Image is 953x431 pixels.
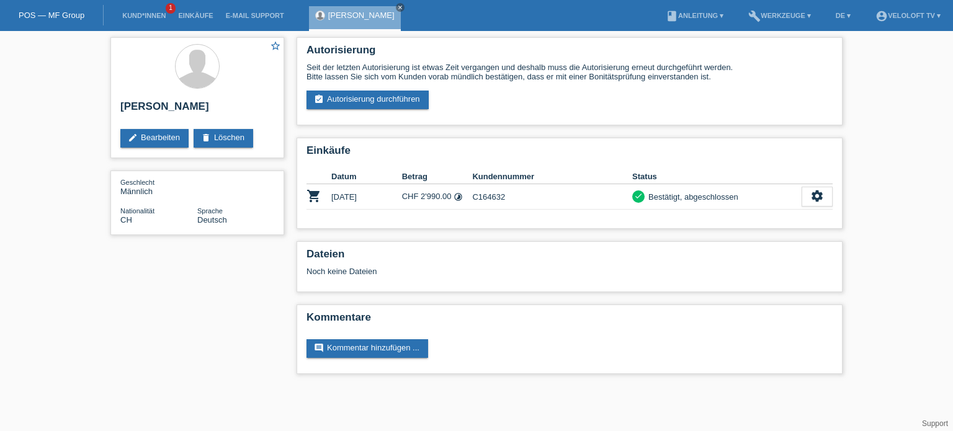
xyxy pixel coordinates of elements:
[201,133,211,143] i: delete
[328,11,395,20] a: [PERSON_NAME]
[634,192,643,200] i: check
[306,189,321,203] i: POSP00026314
[645,190,738,203] div: Bestätigt, abgeschlossen
[120,207,154,215] span: Nationalität
[306,267,686,276] div: Noch keine Dateien
[922,419,948,428] a: Support
[454,192,463,202] i: 24 Raten
[120,177,197,196] div: Männlich
[194,129,253,148] a: deleteLöschen
[306,248,833,267] h2: Dateien
[306,311,833,330] h2: Kommentare
[402,169,473,184] th: Betrag
[19,11,84,20] a: POS — MF Group
[120,100,274,119] h2: [PERSON_NAME]
[306,339,428,358] a: commentKommentar hinzufügen ...
[396,3,405,12] a: close
[666,10,678,22] i: book
[306,44,833,63] h2: Autorisierung
[314,94,324,104] i: assignment_turned_in
[220,12,290,19] a: E-Mail Support
[314,343,324,353] i: comment
[875,10,888,22] i: account_circle
[116,12,172,19] a: Kund*innen
[306,91,429,109] a: assignment_turned_inAutorisierung durchführen
[660,12,730,19] a: bookAnleitung ▾
[331,184,402,210] td: [DATE]
[748,10,761,22] i: build
[397,4,403,11] i: close
[120,129,189,148] a: editBearbeiten
[402,184,473,210] td: CHF 2'990.00
[331,169,402,184] th: Datum
[166,3,176,14] span: 1
[197,215,227,224] span: Deutsch
[128,133,138,143] i: edit
[306,63,833,81] div: Seit der letzten Autorisierung ist etwas Zeit vergangen und deshalb muss die Autorisierung erneut...
[306,144,833,163] h2: Einkäufe
[197,207,223,215] span: Sprache
[472,184,632,210] td: C164632
[172,12,219,19] a: Einkäufe
[270,40,281,53] a: star_border
[632,169,802,184] th: Status
[830,12,857,19] a: DE ▾
[120,215,132,224] span: Schweiz
[742,12,817,19] a: buildWerkzeuge ▾
[869,12,947,19] a: account_circleVeloLoft TV ▾
[120,179,154,186] span: Geschlecht
[810,189,824,203] i: settings
[270,40,281,51] i: star_border
[472,169,632,184] th: Kundennummer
